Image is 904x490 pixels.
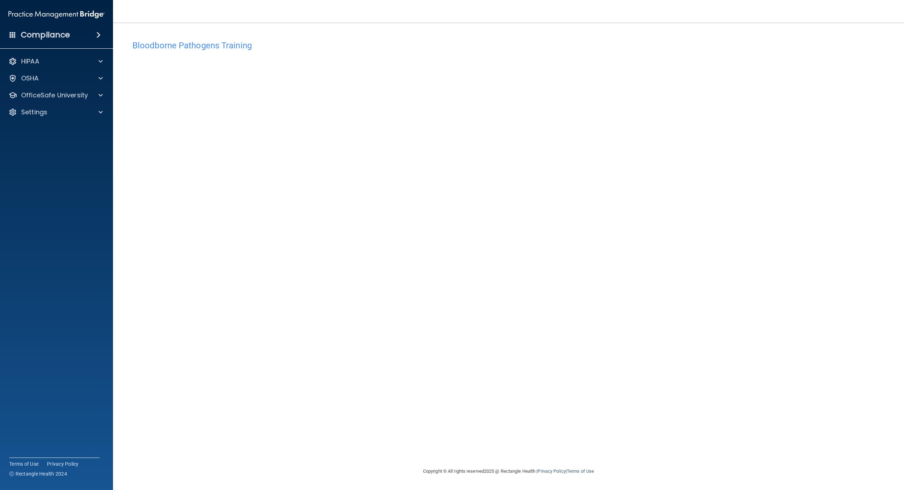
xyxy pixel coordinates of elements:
[21,30,70,40] h4: Compliance
[8,108,103,116] a: Settings
[21,74,39,83] p: OSHA
[567,468,594,474] a: Terms of Use
[537,468,565,474] a: Privacy Policy
[21,91,88,99] p: OfficeSafe University
[8,7,105,22] img: PMB logo
[47,460,79,467] a: Privacy Policy
[380,460,637,483] div: Copyright © All rights reserved 2025 @ Rectangle Health | |
[8,74,103,83] a: OSHA
[132,41,885,50] h4: Bloodborne Pathogens Training
[21,108,47,116] p: Settings
[21,57,39,66] p: HIPAA
[8,57,103,66] a: HIPAA
[8,91,103,99] a: OfficeSafe University
[9,470,67,477] span: Ⓒ Rectangle Health 2024
[9,460,38,467] a: Terms of Use
[132,54,885,271] iframe: bbp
